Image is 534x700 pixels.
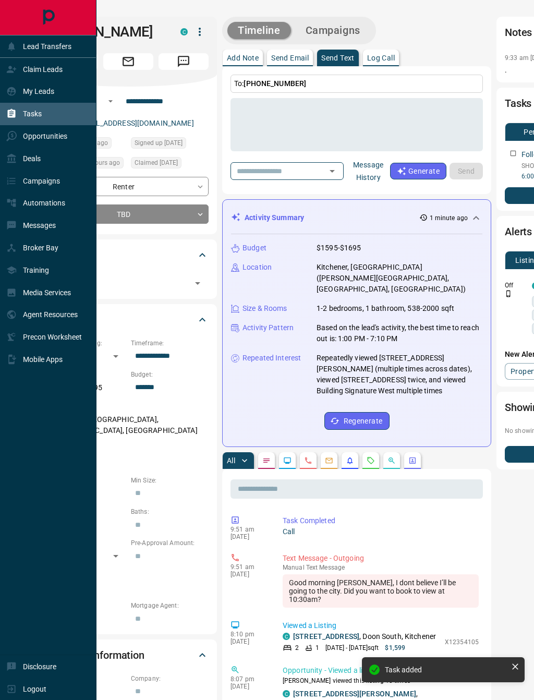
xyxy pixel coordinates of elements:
p: Budget: [131,370,209,379]
span: Email [103,53,153,70]
p: Activity Pattern [242,322,294,333]
p: 8:10 pm [230,631,267,638]
div: Activity Summary1 minute ago [231,208,482,227]
p: [PERSON_NAME] viewed this listing 10 times [283,676,479,685]
a: [STREET_ADDRESS] [293,632,359,641]
p: Task Completed [283,515,479,526]
svg: Lead Browsing Activity [283,456,292,465]
p: 1-2 bedrooms, 1 bathroom, 538-2000 sqft [317,303,454,314]
div: Criteria [48,307,209,332]
div: Personal Information [48,643,209,668]
div: condos.ca [283,633,290,640]
button: Generate [390,163,446,179]
button: Open [104,95,117,107]
svg: Notes [262,456,271,465]
p: Timeframe: [131,339,209,348]
div: condos.ca [283,690,290,697]
div: Tags [48,243,209,268]
svg: Requests [367,456,375,465]
div: TBD [48,204,209,224]
p: Viewed a Listing [283,620,479,631]
p: , Doon South, Kitchener [293,631,436,642]
p: Credit Score: [48,570,209,579]
a: [EMAIL_ADDRESS][DOMAIN_NAME] [76,119,194,127]
svg: Opportunities [387,456,396,465]
button: Message History [347,156,390,186]
p: Motivation: [48,444,209,454]
p: [DATE] - [DATE] sqft [325,643,379,653]
button: Timeline [227,22,291,39]
p: Min Size: [131,476,209,485]
p: X12354105 [445,637,479,647]
h2: Notes [505,24,532,41]
div: Good morning [PERSON_NAME], I dont believe I’ll be going to the city. Did you want to book to vie... [283,574,479,608]
p: Based on the lead's activity, the best time to reach out is: 1:00 PM - 7:10 PM [317,322,482,344]
span: Claimed [DATE] [135,158,178,168]
p: Activity Summary [245,212,304,223]
p: Location [242,262,272,273]
p: Repeatedly viewed [STREET_ADDRESS][PERSON_NAME] (multiple times across dates), viewed [STREET_ADD... [317,353,482,396]
div: Sun Mar 17 2024 [131,137,209,152]
p: Add Note [227,54,259,62]
p: Off [505,281,526,290]
p: Baths: [131,507,209,516]
p: 9:51 am [230,563,267,571]
p: 2 [295,643,299,653]
div: Task added [385,666,507,674]
p: Send Text [321,54,355,62]
p: Send Email [271,54,309,62]
p: [DATE] [230,683,267,690]
button: Campaigns [295,22,371,39]
div: Renter [48,177,209,196]
p: Size & Rooms [242,303,287,314]
p: Mortgage Agent: [131,601,209,610]
p: Text Message - Outgoing [283,553,479,564]
div: condos.ca [180,28,188,35]
p: Text Message [283,564,479,571]
p: [DATE] [230,533,267,540]
p: 8:07 pm [230,675,267,683]
h1: [PERSON_NAME] [48,23,165,40]
span: Signed up [DATE] [135,138,183,148]
svg: Calls [304,456,312,465]
p: Call [283,526,479,537]
span: Message [159,53,209,70]
h2: Tasks [505,95,531,112]
button: Open [325,164,339,178]
p: Areas Searched: [48,402,209,411]
h2: Alerts [505,223,532,240]
p: [DATE] [230,571,267,578]
p: Repeated Interest [242,353,301,364]
p: Company: [131,674,209,683]
p: 1 [315,643,319,653]
p: 1 minute ago [430,213,468,223]
span: manual [283,564,305,571]
svg: Emails [325,456,333,465]
p: [DATE] [230,638,267,645]
p: All [227,457,235,464]
p: $1,599 [385,643,405,653]
p: Log Call [367,54,395,62]
button: Open [190,276,205,291]
p: Kitchener, [GEOGRAPHIC_DATA] ([PERSON_NAME][GEOGRAPHIC_DATA], [GEOGRAPHIC_DATA], [GEOGRAPHIC_DATA]) [317,262,482,295]
svg: Listing Alerts [346,456,354,465]
svg: Push Notification Only [505,290,512,297]
p: $1595-$1695 [317,243,361,254]
p: Opportunity - Viewed a listing [283,665,479,676]
div: Sat Oct 11 2025 [131,157,209,172]
svg: Agent Actions [408,456,417,465]
span: [PHONE_NUMBER] [244,79,306,88]
p: Kitchener, [GEOGRAPHIC_DATA], [GEOGRAPHIC_DATA], [GEOGRAPHIC_DATA] [48,411,209,439]
p: 9:51 am [230,526,267,533]
a: [STREET_ADDRESS][PERSON_NAME] [293,690,416,698]
p: To: [230,75,483,93]
p: Pre-Approval Amount: [131,538,209,548]
p: Budget [242,243,266,254]
button: Regenerate [324,412,390,430]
